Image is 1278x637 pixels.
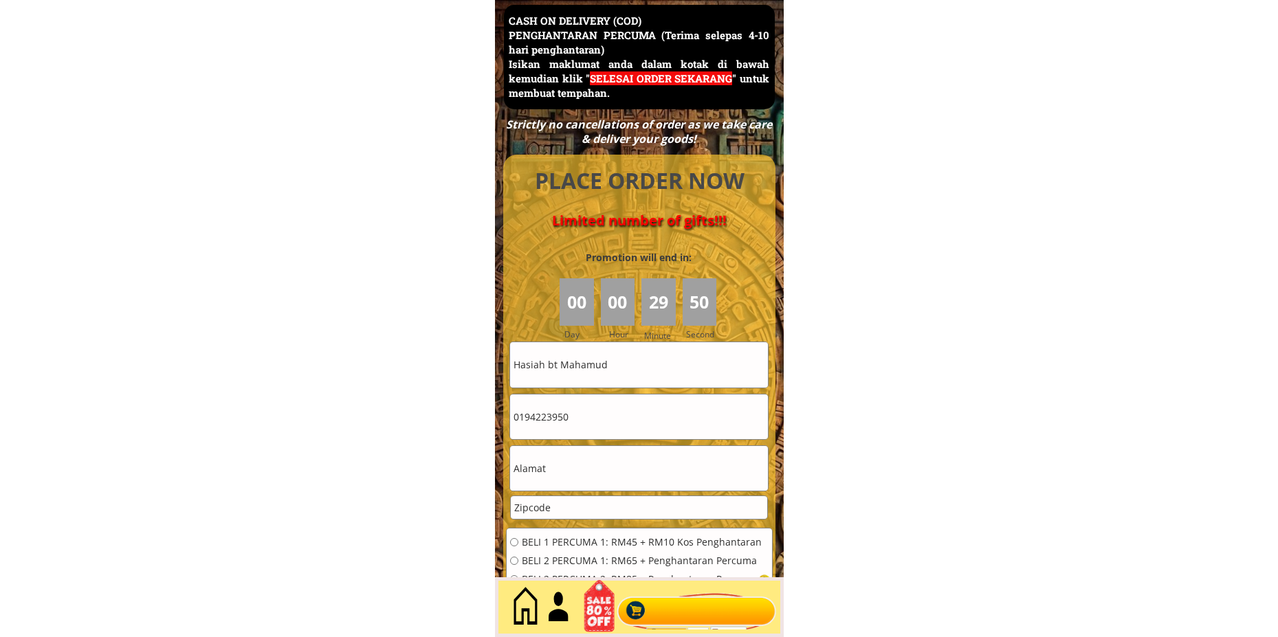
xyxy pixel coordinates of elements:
h3: Promotion will end in: [561,250,716,265]
h3: CASH ON DELIVERY (COD) PENGHANTARAN PERCUMA (Terima selepas 4-10 hari penghantaran) Isikan maklum... [509,14,769,100]
input: Telefon [510,394,768,439]
input: Zipcode [511,496,767,519]
h3: Minute [644,329,674,342]
span: BELI 1 PERCUMA 1: RM45 + RM10 Kos Penghantaran [522,537,762,547]
h4: Limited number of gifts!!! [519,212,760,229]
span: BELI 2 PERCUMA 2: RM85 + Penghantaran Percuma [522,574,762,584]
span: SELESAI ORDER SEKARANG [590,71,732,85]
div: Strictly no cancellations of order as we take care & deliver your goods! [501,118,776,146]
h3: Hour [609,328,638,341]
h3: Day [564,328,599,341]
input: Alamat [510,446,768,491]
h4: PLACE ORDER NOW [519,166,760,197]
span: BELI 2 PERCUMA 1: RM65 + Penghantaran Percuma [522,556,762,566]
input: Nama [510,342,768,387]
h3: Second [686,328,720,341]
